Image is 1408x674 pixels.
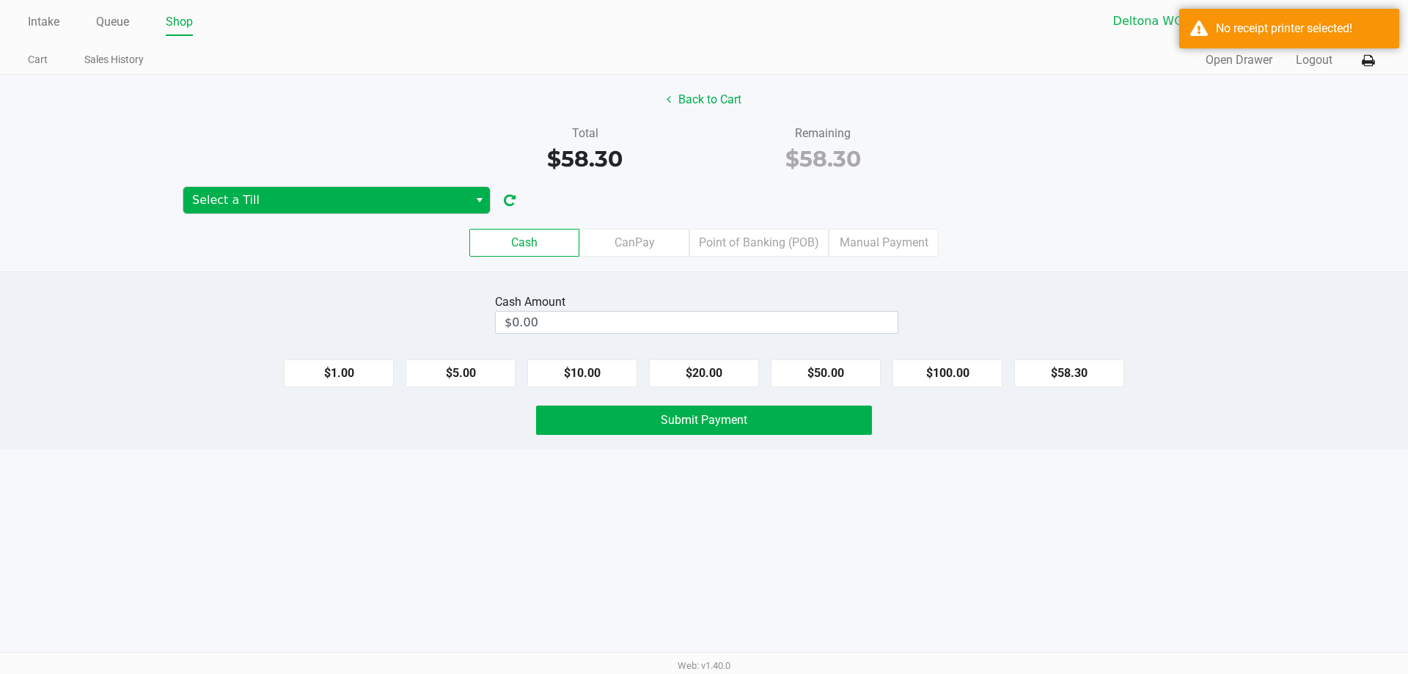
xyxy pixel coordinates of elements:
a: Queue [96,12,129,32]
button: $100.00 [892,359,1002,387]
div: Total [477,125,693,142]
div: Remaining [715,125,931,142]
button: Open Drawer [1206,51,1272,69]
button: $50.00 [771,359,881,387]
div: Cash Amount [495,293,571,311]
div: $58.30 [715,142,931,175]
button: Select [1265,8,1286,34]
button: Logout [1296,51,1332,69]
button: $5.00 [406,359,516,387]
button: $20.00 [649,359,759,387]
span: Web: v1.40.0 [678,660,730,671]
span: Select a Till [192,191,460,209]
button: Back to Cart [657,86,751,114]
a: Shop [166,12,193,32]
label: Manual Payment [829,229,939,257]
div: No receipt printer selected! [1216,20,1388,37]
a: Intake [28,12,59,32]
a: Sales History [84,51,144,69]
div: $58.30 [477,142,693,175]
button: Submit Payment [536,406,872,435]
a: Cart [28,51,48,69]
button: $10.00 [527,359,637,387]
button: $1.00 [284,359,394,387]
label: CanPay [579,229,689,257]
span: Submit Payment [661,413,747,427]
span: Deltona WC [1113,12,1256,30]
label: Cash [469,229,579,257]
button: $58.30 [1014,359,1124,387]
label: Point of Banking (POB) [689,229,829,257]
button: Select [469,187,490,213]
